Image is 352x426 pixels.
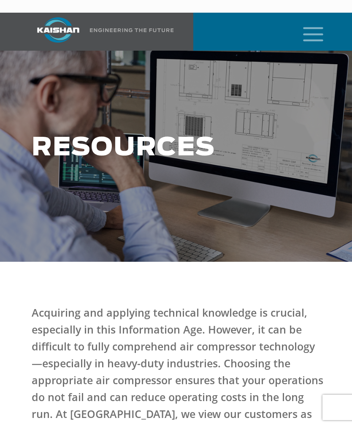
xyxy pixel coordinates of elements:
[27,17,90,43] img: kaishan logo
[300,24,314,39] a: mobile menu
[90,28,173,32] img: Engineering the future
[32,134,146,162] h1: RESOURCES
[27,13,174,51] a: Kaishan USA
